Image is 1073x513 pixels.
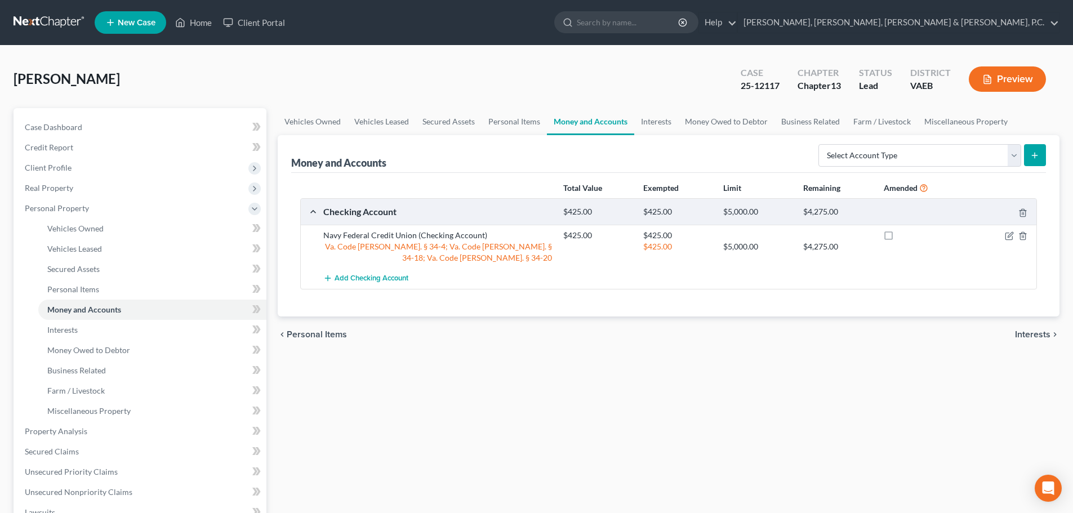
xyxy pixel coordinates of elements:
[798,79,841,92] div: Chapter
[723,183,741,193] strong: Limit
[335,274,408,283] span: Add Checking Account
[47,244,102,253] span: Vehicles Leased
[859,66,892,79] div: Status
[969,66,1046,92] button: Preview
[558,230,638,241] div: $425.00
[699,12,737,33] a: Help
[47,406,131,416] span: Miscellaneous Property
[38,239,266,259] a: Vehicles Leased
[25,122,82,132] span: Case Dashboard
[47,305,121,314] span: Money and Accounts
[14,70,120,87] span: [PERSON_NAME]
[738,12,1059,33] a: [PERSON_NAME], [PERSON_NAME], [PERSON_NAME] & [PERSON_NAME], P.C.
[47,264,100,274] span: Secured Assets
[741,79,780,92] div: 25-12117
[16,462,266,482] a: Unsecured Priority Claims
[25,447,79,456] span: Secured Claims
[918,108,1014,135] a: Miscellaneous Property
[798,207,878,217] div: $4,275.00
[910,66,951,79] div: District
[38,320,266,340] a: Interests
[47,345,130,355] span: Money Owed to Debtor
[831,80,841,91] span: 13
[25,426,87,436] span: Property Analysis
[638,230,718,241] div: $425.00
[25,487,132,497] span: Unsecured Nonpriority Claims
[47,284,99,294] span: Personal Items
[287,330,347,339] span: Personal Items
[278,108,348,135] a: Vehicles Owned
[741,66,780,79] div: Case
[318,230,558,241] div: Navy Federal Credit Union (Checking Account)
[323,268,408,289] button: Add Checking Account
[859,79,892,92] div: Lead
[577,12,680,33] input: Search by name...
[16,117,266,137] a: Case Dashboard
[482,108,547,135] a: Personal Items
[38,259,266,279] a: Secured Assets
[547,108,634,135] a: Money and Accounts
[1050,330,1059,339] i: chevron_right
[170,12,217,33] a: Home
[291,156,386,169] div: Money and Accounts
[38,360,266,381] a: Business Related
[884,183,918,193] strong: Amended
[563,183,602,193] strong: Total Value
[278,330,347,339] button: chevron_left Personal Items
[38,381,266,401] a: Farm / Livestock
[318,206,558,217] div: Checking Account
[774,108,847,135] a: Business Related
[798,66,841,79] div: Chapter
[1035,475,1062,502] div: Open Intercom Messenger
[38,340,266,360] a: Money Owed to Debtor
[678,108,774,135] a: Money Owed to Debtor
[25,142,73,152] span: Credit Report
[638,207,718,217] div: $425.00
[47,386,105,395] span: Farm / Livestock
[718,207,798,217] div: $5,000.00
[47,365,106,375] span: Business Related
[416,108,482,135] a: Secured Assets
[47,325,78,334] span: Interests
[803,183,840,193] strong: Remaining
[634,108,678,135] a: Interests
[25,163,72,172] span: Client Profile
[1015,330,1059,339] button: Interests chevron_right
[25,203,89,213] span: Personal Property
[38,279,266,300] a: Personal Items
[38,401,266,421] a: Miscellaneous Property
[847,108,918,135] a: Farm / Livestock
[1015,330,1050,339] span: Interests
[118,19,155,27] span: New Case
[16,482,266,502] a: Unsecured Nonpriority Claims
[643,183,679,193] strong: Exempted
[217,12,291,33] a: Client Portal
[25,183,73,193] span: Real Property
[16,421,266,441] a: Property Analysis
[38,300,266,320] a: Money and Accounts
[718,241,798,252] div: $5,000.00
[798,241,878,252] div: $4,275.00
[25,467,118,476] span: Unsecured Priority Claims
[638,241,718,252] div: $425.00
[16,137,266,158] a: Credit Report
[910,79,951,92] div: VAEB
[16,441,266,462] a: Secured Claims
[558,207,638,217] div: $425.00
[278,330,287,339] i: chevron_left
[318,241,558,264] div: Va. Code [PERSON_NAME]. § 34-4; Va. Code [PERSON_NAME]. § 34-18; Va. Code [PERSON_NAME]. § 34-20
[38,218,266,239] a: Vehicles Owned
[348,108,416,135] a: Vehicles Leased
[47,224,104,233] span: Vehicles Owned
